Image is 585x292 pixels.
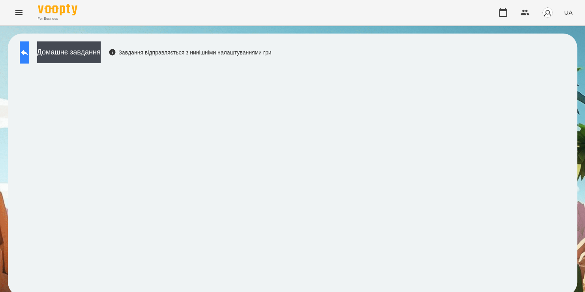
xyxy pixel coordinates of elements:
[9,3,28,22] button: Menu
[561,5,576,20] button: UA
[109,49,272,56] div: Завдання відправляється з нинішніми налаштуваннями гри
[542,7,553,18] img: avatar_s.png
[37,41,101,63] button: Домашнє завдання
[564,8,572,17] span: UA
[38,4,77,15] img: Voopty Logo
[38,16,77,21] span: For Business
